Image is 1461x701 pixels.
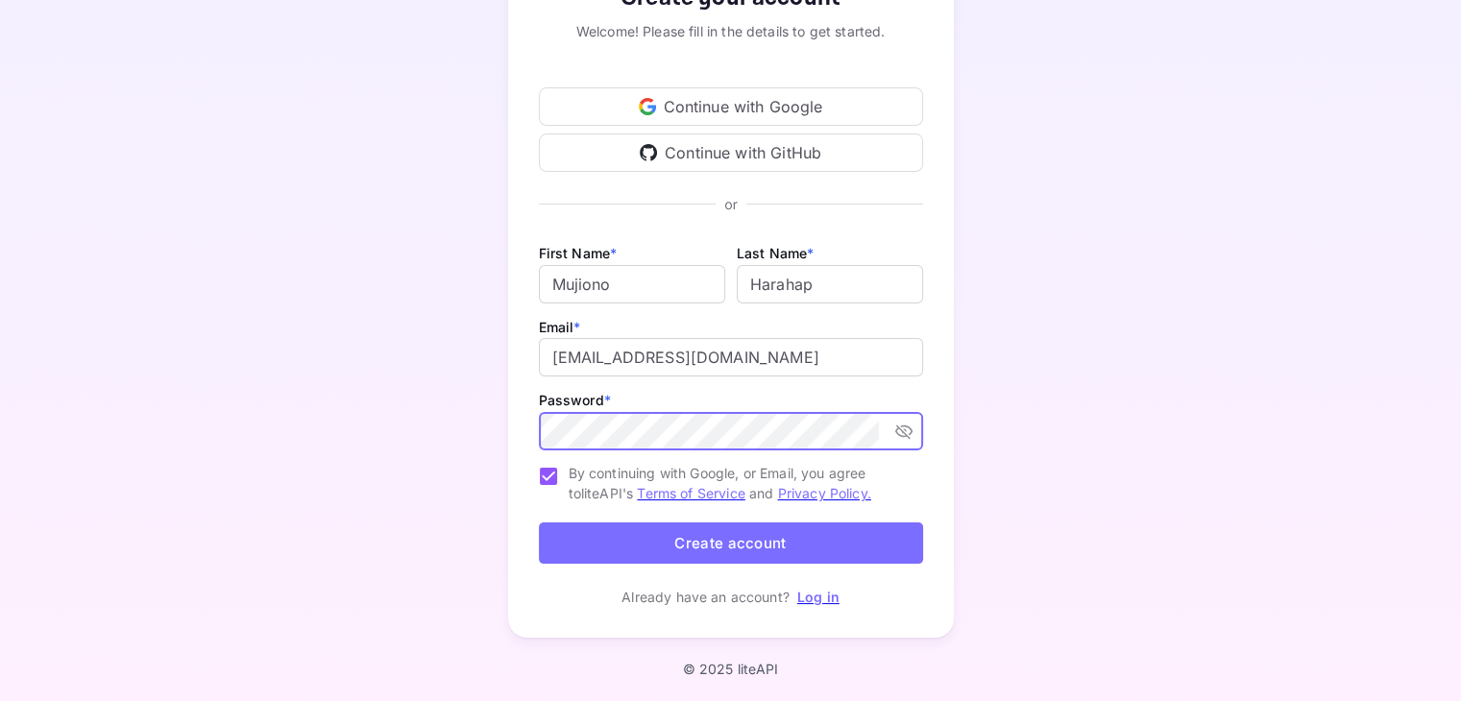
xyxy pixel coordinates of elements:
[539,133,923,172] div: Continue with GitHub
[539,21,923,41] div: Welcome! Please fill in the details to get started.
[797,589,840,605] a: Log in
[637,485,744,501] a: Terms of Service
[539,245,618,261] label: First Name
[737,245,815,261] label: Last Name
[887,414,921,448] button: toggle password visibility
[778,485,871,501] a: Privacy Policy.
[539,265,725,303] input: John
[621,587,790,607] p: Already have an account?
[737,265,923,303] input: Doe
[682,661,778,677] p: © 2025 liteAPI
[539,319,581,335] label: Email
[539,338,923,376] input: johndoe@gmail.com
[569,463,908,503] span: By continuing with Google, or Email, you agree to liteAPI's and
[539,522,923,564] button: Create account
[539,87,923,126] div: Continue with Google
[539,392,611,408] label: Password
